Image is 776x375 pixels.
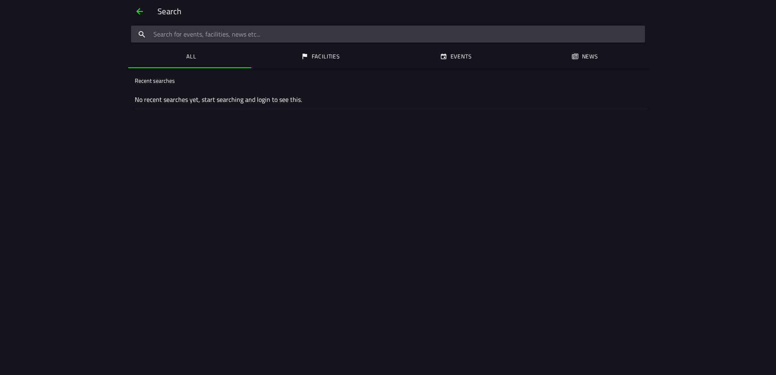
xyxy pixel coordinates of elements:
ion-icon: paper [571,53,578,60]
ion-label: All [186,52,196,61]
ion-label: Facilities [312,52,340,61]
ion-icon: calendar [440,53,447,60]
ion-title: Search [149,5,648,17]
ion-label: Events [450,52,472,61]
ion-label: News [582,52,598,61]
ion-item: No recent searches yet, start searching and login to see this. [128,90,648,109]
input: search text [131,26,645,43]
ion-label: Recent searches [135,76,175,85]
ion-icon: flag [301,53,308,60]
